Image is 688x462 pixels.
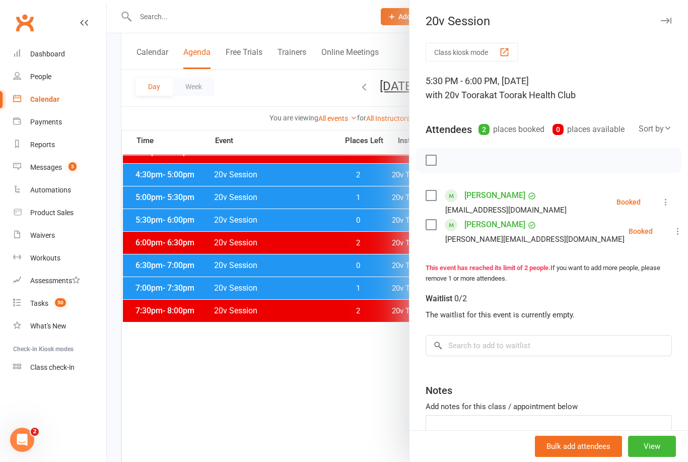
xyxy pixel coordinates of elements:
div: Waitlist [426,292,467,306]
a: People [13,65,106,88]
input: Search to add to waitlist [426,335,672,356]
div: Tasks [30,299,48,307]
iframe: Intercom live chat [10,428,34,452]
a: Payments [13,111,106,134]
div: If you want to add more people, please remove 1 or more attendees. [426,263,672,284]
div: The waitlist for this event is currently empty. [426,309,672,321]
div: Workouts [30,254,60,262]
span: 3 [68,162,77,171]
div: Payments [30,118,62,126]
a: Tasks 50 [13,292,106,315]
div: People [30,73,51,81]
div: Calendar [30,95,59,103]
div: Notes [426,383,452,398]
div: What's New [30,322,66,330]
a: Calendar [13,88,106,111]
div: 20v Session [409,14,688,28]
a: Reports [13,134,106,156]
div: places available [553,122,625,137]
div: Booked [616,199,641,206]
div: Class check-in [30,363,75,371]
div: Add notes for this class / appointment below [426,401,672,413]
span: with 20v Toorak [426,90,489,100]
div: [PERSON_NAME][EMAIL_ADDRESS][DOMAIN_NAME] [445,233,625,246]
div: Assessments [30,277,80,285]
a: Clubworx [12,10,37,35]
button: View [628,436,676,457]
div: Booked [629,228,653,235]
div: Reports [30,141,55,149]
div: places booked [478,122,544,137]
div: 0 [553,124,564,135]
a: Waivers [13,224,106,247]
div: Product Sales [30,209,74,217]
a: Automations [13,179,106,202]
div: Sort by [639,122,672,136]
a: Product Sales [13,202,106,224]
a: Dashboard [13,43,106,65]
span: at Toorak Health Club [489,90,576,100]
a: Assessments [13,270,106,292]
div: 2 [478,124,490,135]
span: 50 [55,298,66,307]
div: 0/2 [454,292,467,306]
div: Messages [30,163,62,171]
a: Messages 3 [13,156,106,179]
div: [EMAIL_ADDRESS][DOMAIN_NAME] [445,204,567,217]
a: [PERSON_NAME] [464,217,525,233]
div: Dashboard [30,50,65,58]
div: 5:30 PM - 6:00 PM, [DATE] [426,74,672,102]
a: Workouts [13,247,106,270]
button: Class kiosk mode [426,43,518,61]
a: [PERSON_NAME] [464,187,525,204]
div: Attendees [426,122,472,137]
div: Waivers [30,231,55,239]
a: What's New [13,315,106,338]
div: Automations [30,186,71,194]
strong: This event has reached its limit of 2 people. [426,264,551,272]
a: Class kiosk mode [13,356,106,379]
span: 2 [31,428,39,436]
button: Bulk add attendees [535,436,622,457]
